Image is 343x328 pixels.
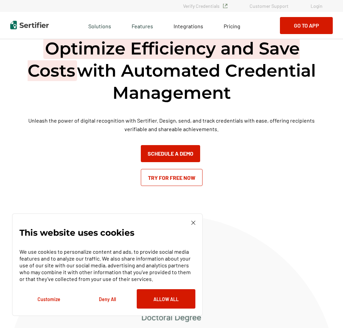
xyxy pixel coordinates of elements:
p: This website uses cookies [19,229,134,236]
h1: with Automated Credential Management [5,37,338,104]
a: Pricing [224,21,240,30]
span: Pricing [224,23,240,29]
img: Sertifier | Digital Credentialing Platform [10,21,49,29]
span: Solutions [88,21,111,30]
a: Login [311,3,323,9]
a: Integrations [174,21,203,30]
p: Unleash the power of digital recognition with Sertifier. Design, send, and track credentials with... [22,116,321,133]
a: Try for Free Now [141,169,203,186]
button: Schedule a Demo [141,145,200,162]
button: Deny All [78,289,137,309]
span: Features [132,21,153,30]
span: Integrations [174,23,203,29]
button: Go to App [280,17,333,34]
button: Customize [19,289,78,309]
p: We use cookies to personalize content and ads, to provide social media features and to analyze ou... [19,248,195,282]
a: Verify Credentials [183,3,227,9]
img: Verified [223,4,227,8]
button: Allow All [137,289,195,309]
img: Cookie Popup Close [191,221,195,225]
a: Customer Support [250,3,288,9]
